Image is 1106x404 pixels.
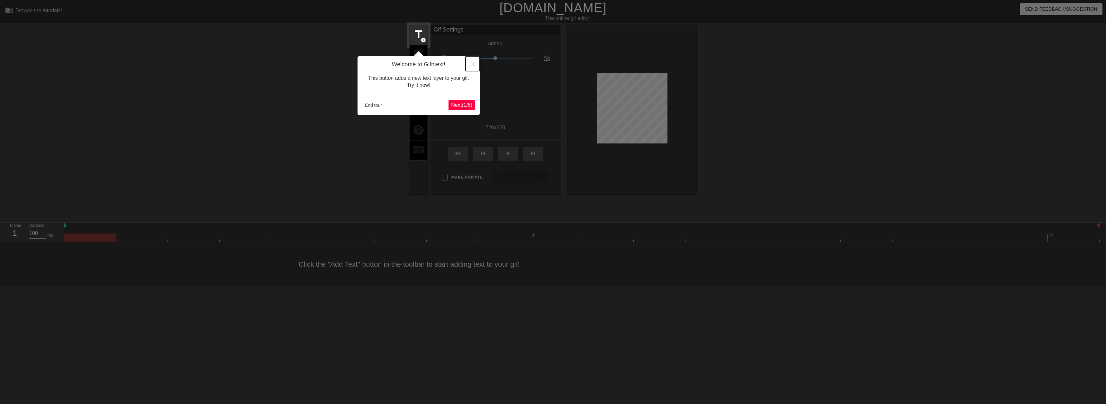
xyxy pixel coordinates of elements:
button: Next [449,100,475,110]
button: End tour [362,100,385,110]
span: Next ( 1 / 6 ) [451,102,472,108]
h4: Welcome to Gifntext! [362,61,475,68]
div: This button adds a new text layer to your gif. Try it now! [362,68,475,96]
button: Close [466,56,480,71]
